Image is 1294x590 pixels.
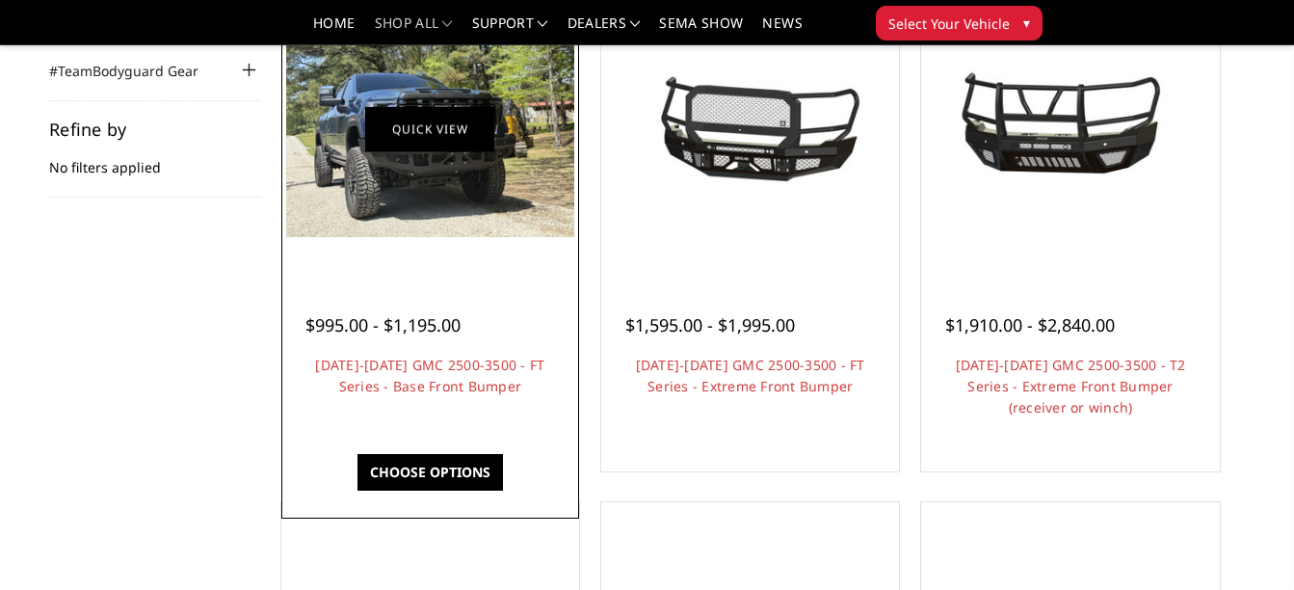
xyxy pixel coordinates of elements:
span: $1,910.00 - $2,840.00 [945,313,1115,336]
a: [DATE]-[DATE] GMC 2500-3500 - T2 Series - Extreme Front Bumper (receiver or winch) [956,356,1186,416]
span: Select Your Vehicle [888,13,1010,34]
a: SEMA Show [659,16,743,44]
iframe: Chat Widget [1198,497,1294,590]
span: ▾ [1023,13,1030,33]
a: Choose Options [357,454,503,491]
a: shop all [375,16,453,44]
span: $1,595.00 - $1,995.00 [625,313,795,336]
a: Support [472,16,548,44]
a: Home [313,16,355,44]
a: [DATE]-[DATE] GMC 2500-3500 - FT Series - Base Front Bumper [315,356,544,395]
a: Dealers [568,16,641,44]
span: $995.00 - $1,195.00 [305,313,461,336]
a: Quick view [365,106,494,151]
img: 2024-2025 GMC 2500-3500 - FT Series - Base Front Bumper [286,20,574,237]
div: No filters applied [49,121,261,198]
a: #TeamBodyguard Gear [49,61,223,81]
h5: Refine by [49,121,261,138]
a: News [762,16,802,44]
a: [DATE]-[DATE] GMC 2500-3500 - FT Series - Extreme Front Bumper [636,356,865,395]
button: Select Your Vehicle [876,6,1043,40]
